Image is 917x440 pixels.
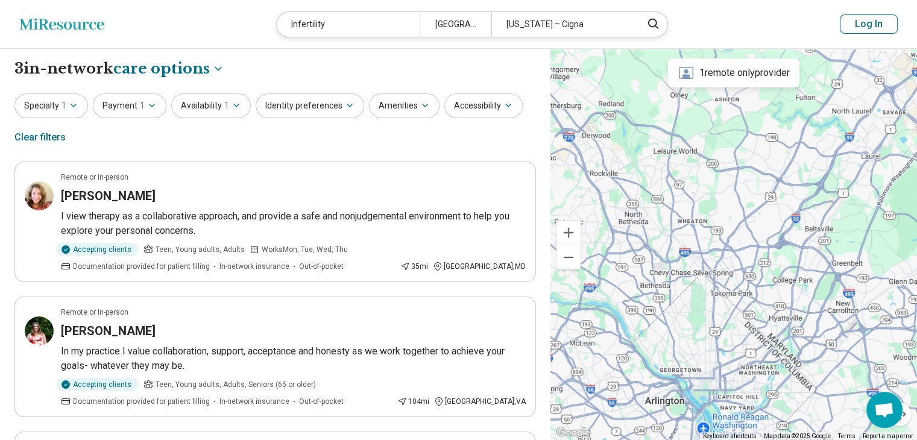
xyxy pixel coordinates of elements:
[61,209,526,238] p: I view therapy as a collaborative approach, and provide a safe and nonjudgemental environment to ...
[14,93,88,118] button: Specialty1
[299,261,344,272] span: Out-of-pocket
[840,14,898,34] button: Log In
[491,12,634,37] div: [US_STATE] – Cigna
[61,322,156,339] h3: [PERSON_NAME]
[56,243,139,256] div: Accepting clients
[838,433,856,439] a: Terms (opens in new tab)
[262,244,348,255] span: Works Mon, Tue, Wed, Thu
[73,261,210,272] span: Documentation provided for patient filling
[277,12,420,37] div: Infertility
[140,99,145,112] span: 1
[171,93,251,118] button: Availability1
[299,396,344,407] span: Out-of-pocket
[61,172,128,183] p: Remote or In-person
[369,93,440,118] button: Amenities
[156,379,316,390] span: Teen, Young adults, Adults, Seniors (65 or older)
[866,392,903,428] div: Open chat
[219,261,289,272] span: In-network insurance
[156,244,245,255] span: Teen, Young adults, Adults
[14,58,224,79] h1: 3 in-network
[433,261,526,272] div: [GEOGRAPHIC_DATA] , MD
[93,93,166,118] button: Payment1
[61,307,128,318] p: Remote or In-person
[56,378,139,391] div: Accepting clients
[397,396,429,407] div: 104 mi
[668,58,799,87] div: 1 remote only provider
[113,58,224,79] button: Care options
[61,187,156,204] h3: [PERSON_NAME]
[400,261,428,272] div: 35 mi
[863,433,913,439] a: Report a map error
[556,245,581,269] button: Zoom out
[113,58,210,79] span: care options
[14,123,66,152] div: Clear filters
[444,93,523,118] button: Accessibility
[256,93,364,118] button: Identity preferences
[420,12,491,37] div: [GEOGRAPHIC_DATA]
[556,221,581,245] button: Zoom in
[219,396,289,407] span: In-network insurance
[764,433,831,439] span: Map data ©2025 Google
[224,99,229,112] span: 1
[61,344,526,373] p: In my practice I value collaboration, support, acceptance and honesty as we work together to achi...
[61,99,66,112] span: 1
[434,396,526,407] div: [GEOGRAPHIC_DATA] , VA
[73,396,210,407] span: Documentation provided for patient filling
